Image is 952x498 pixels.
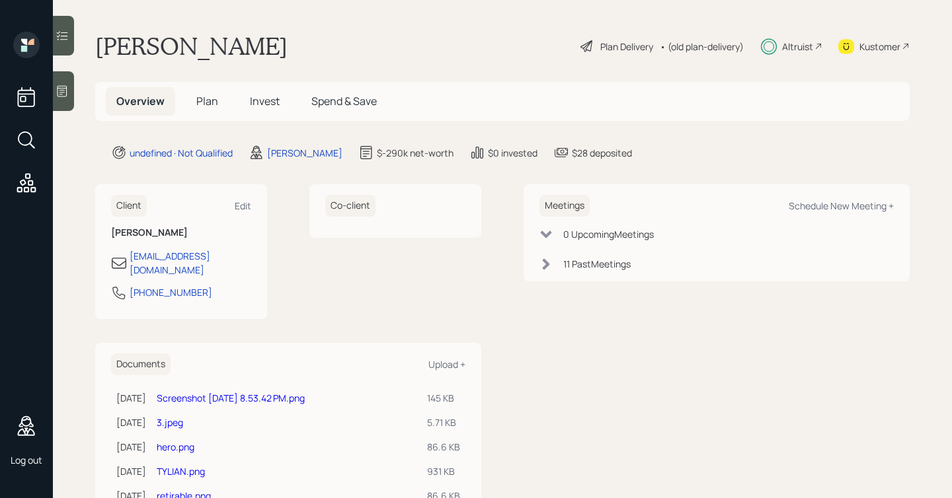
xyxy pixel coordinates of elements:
[250,94,280,108] span: Invest
[311,94,377,108] span: Spend & Save
[196,94,218,108] span: Plan
[539,195,590,217] h6: Meetings
[572,146,632,160] div: $28 deposited
[427,440,460,454] div: 86.6 KB
[111,195,147,217] h6: Client
[267,146,342,160] div: [PERSON_NAME]
[563,227,654,241] div: 0 Upcoming Meeting s
[116,440,146,454] div: [DATE]
[428,358,465,371] div: Upload +
[95,32,288,61] h1: [PERSON_NAME]
[157,465,205,478] a: TYLIAN.png
[157,392,305,404] a: Screenshot [DATE] 8.53.42 PM.png
[563,257,631,271] div: 11 Past Meeting s
[859,40,900,53] div: Kustomer
[130,249,251,277] div: [EMAIL_ADDRESS][DOMAIN_NAME]
[116,415,146,429] div: [DATE]
[600,40,653,53] div: Plan Delivery
[427,464,460,478] div: 931 KB
[789,199,894,212] div: Schedule New Meeting +
[157,441,194,453] a: hero.png
[427,391,460,405] div: 145 KB
[116,391,146,405] div: [DATE]
[130,146,233,160] div: undefined · Not Qualified
[660,40,744,53] div: • (old plan-delivery)
[116,464,146,478] div: [DATE]
[782,40,813,53] div: Altruist
[325,195,376,217] h6: Co-client
[235,199,251,212] div: Edit
[130,285,212,299] div: [PHONE_NUMBER]
[377,146,454,160] div: $-290k net-worth
[11,454,42,466] div: Log out
[488,146,537,160] div: $0 invested
[157,416,183,429] a: 3.jpeg
[111,353,171,375] h6: Documents
[111,227,251,238] h6: [PERSON_NAME]
[427,415,460,429] div: 5.71 KB
[116,94,165,108] span: Overview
